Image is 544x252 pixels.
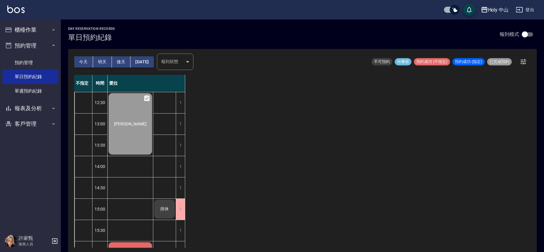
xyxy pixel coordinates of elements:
[176,114,185,135] div: 1
[130,56,154,68] button: [DATE]
[176,177,185,198] div: 1
[159,206,170,212] span: 排休
[19,235,50,241] h5: 許家甄
[92,113,108,135] div: 13:00
[92,198,108,220] div: 15:00
[372,59,392,65] span: 不可預約
[112,56,131,68] button: 後天
[92,156,108,177] div: 14:00
[2,56,58,70] a: 預約管理
[500,31,519,37] p: 報到模式
[74,56,93,68] button: 今天
[92,177,108,198] div: 14:30
[2,100,58,116] button: 報表及分析
[176,220,185,241] div: 1
[176,135,185,156] div: 1
[2,70,58,84] a: 單日預約紀錄
[176,199,185,220] div: 1
[92,75,108,92] div: 時間
[92,220,108,241] div: 15:30
[92,92,108,113] div: 12:30
[93,56,112,68] button: 明天
[488,6,509,14] div: Holy 中山
[68,27,115,31] h2: day Reservation records
[478,4,511,16] button: Holy 中山
[452,59,485,65] span: 預約成功 (指定)
[2,22,58,38] button: 櫃檯作業
[2,116,58,132] button: 客戶管理
[395,59,411,65] span: 待審核
[176,156,185,177] div: 1
[176,92,185,113] div: 1
[414,59,450,65] span: 預約成功 (不指定)
[19,241,50,247] p: 服務人員
[463,4,475,16] button: save
[2,84,58,98] a: 單週預約紀錄
[2,38,58,54] button: 預約管理
[113,121,148,126] span: [PERSON_NAME]
[487,59,512,65] span: 已完成預約
[74,75,92,92] div: 不指定
[108,75,185,92] div: 愛拉
[92,135,108,156] div: 13:30
[513,4,537,16] button: 登出
[7,5,25,13] img: Logo
[5,235,17,247] img: Person
[68,33,115,42] h3: 單日預約紀錄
